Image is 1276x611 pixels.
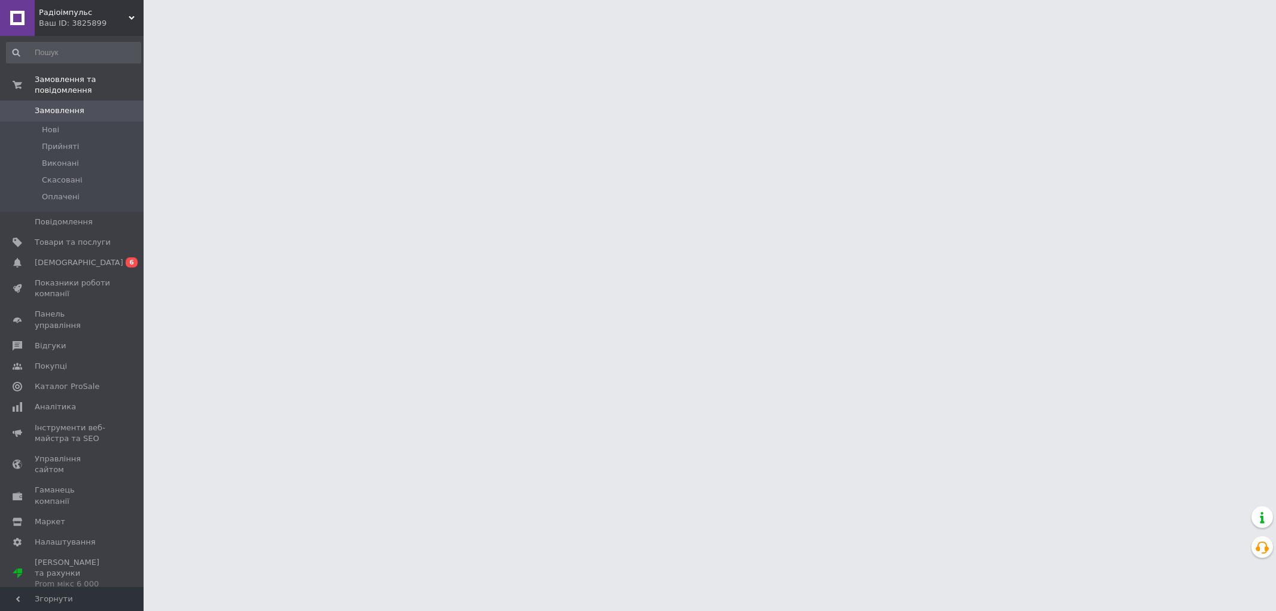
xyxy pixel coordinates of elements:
span: Управління сайтом [35,454,111,475]
span: [PERSON_NAME] та рахунки [35,557,111,590]
span: Аналітика [35,402,76,412]
span: Оплачені [42,191,80,202]
span: [DEMOGRAPHIC_DATA] [35,257,123,268]
span: 6 [126,257,138,267]
span: Інструменти веб-майстра та SEO [35,422,111,444]
span: Маркет [35,516,65,527]
div: Ваш ID: 3825899 [39,18,144,29]
span: Налаштування [35,537,96,548]
span: Нові [42,124,59,135]
span: Відгуки [35,341,66,351]
span: Каталог ProSale [35,381,99,392]
input: Пошук [6,42,141,63]
span: Панель управління [35,309,111,330]
span: Радіоімпульс [39,7,129,18]
span: Виконані [42,158,79,169]
span: Замовлення [35,105,84,116]
span: Прийняті [42,141,79,152]
span: Замовлення та повідомлення [35,74,144,96]
span: Товари та послуги [35,237,111,248]
div: Prom мікс 6 000 [35,579,111,589]
span: Повідомлення [35,217,93,227]
span: Гаманець компанії [35,485,111,506]
span: Скасовані [42,175,83,186]
span: Покупці [35,361,67,372]
span: Показники роботи компанії [35,278,111,299]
